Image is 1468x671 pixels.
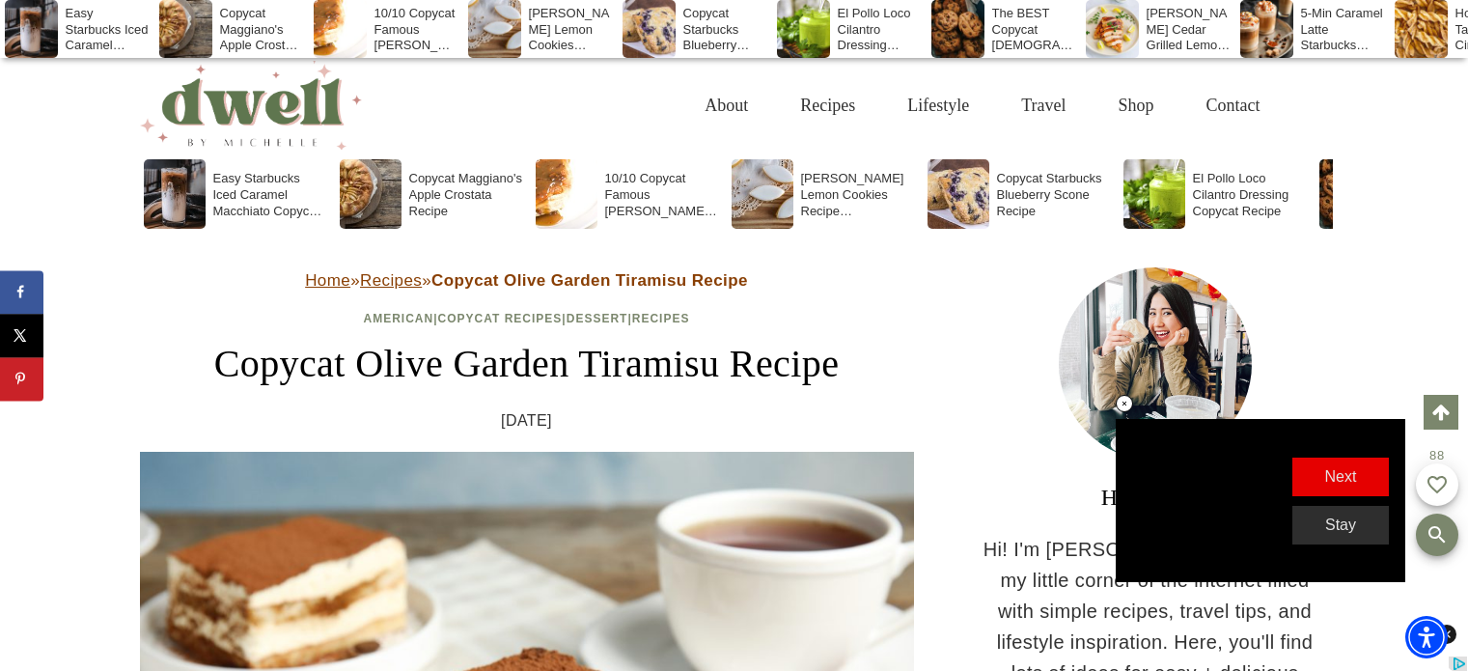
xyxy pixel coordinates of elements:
div: Accessibility Menu [1405,616,1448,658]
a: Recipes [360,271,422,290]
nav: Primary Navigation [679,74,1286,137]
a: Recipes [774,74,881,137]
h1: Copycat Olive Garden Tiramisu Recipe [140,335,914,393]
a: Contact [1180,74,1287,137]
a: Lifestyle [881,74,995,137]
a: Travel [995,74,1092,137]
a: Shop [1092,74,1179,137]
span: | | | [364,312,690,325]
a: Copycat Recipes [438,312,563,325]
time: [DATE] [501,408,552,433]
span: stay [1325,517,1356,533]
a: American [364,312,434,325]
a: Home [305,271,350,290]
a: Scroll to top [1424,395,1458,430]
span: » » [305,271,748,290]
strong: Copycat Olive Garden Tiramisu Recipe [431,271,748,290]
h3: HI THERE [982,480,1329,515]
a: About [679,74,774,137]
a: Dessert [567,312,628,325]
img: DWELL by michelle [140,61,362,150]
span: next [1325,468,1357,485]
a: Recipes [632,312,690,325]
